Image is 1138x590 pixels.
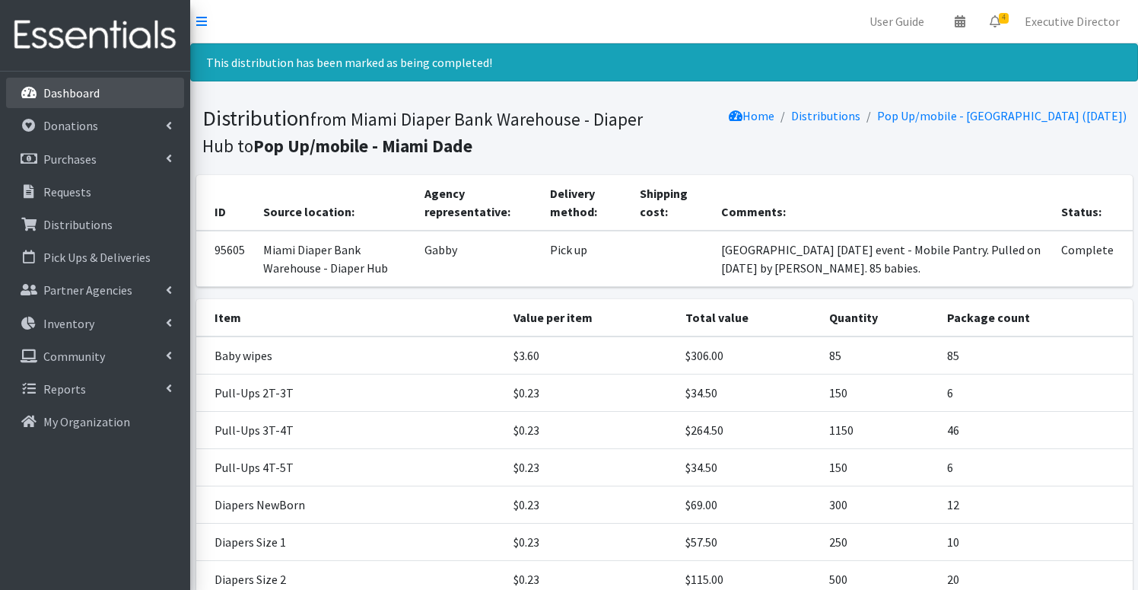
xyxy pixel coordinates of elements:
a: Pop Up/mobile - [GEOGRAPHIC_DATA] ([DATE]) [877,108,1127,123]
td: Gabby [415,231,542,287]
th: Source location: [254,175,415,231]
a: Pick Ups & Deliveries [6,242,184,273]
p: Partner Agencies [43,282,132,298]
td: Complete [1052,231,1132,287]
b: Pop Up/mobile - Miami Dade [253,135,472,157]
td: Pull-Ups 4T-5T [196,449,505,486]
td: [GEOGRAPHIC_DATA] [DATE] event - Mobile Pantry. Pulled on [DATE] by [PERSON_NAME]. 85 babies. [712,231,1052,287]
td: 95605 [196,231,254,287]
a: 4 [977,6,1012,37]
a: Home [729,108,774,123]
td: 1150 [820,412,938,449]
p: Dashboard [43,85,100,100]
td: 300 [820,486,938,524]
td: Pull-Ups 2T-3T [196,375,505,412]
a: User Guide [857,6,936,37]
th: Value per item [504,299,676,336]
td: 46 [938,412,1133,449]
a: Community [6,341,184,372]
p: Donations [43,118,98,133]
td: 6 [938,449,1133,486]
td: $0.23 [504,449,676,486]
a: Reports [6,374,184,404]
td: $0.23 [504,524,676,561]
p: Requests [43,184,91,199]
td: $0.23 [504,375,676,412]
th: ID [196,175,254,231]
td: $0.23 [504,486,676,524]
span: 4 [999,13,1009,24]
td: 150 [820,375,938,412]
td: Miami Diaper Bank Warehouse - Diaper Hub [254,231,415,287]
img: HumanEssentials [6,10,184,61]
td: $0.23 [504,412,676,449]
td: Pull-Ups 3T-4T [196,412,505,449]
td: 10 [938,524,1133,561]
td: $57.50 [676,524,820,561]
small: from Miami Diaper Bank Warehouse - Diaper Hub to [202,108,643,157]
a: Distributions [6,209,184,240]
p: Pick Ups & Deliveries [43,250,151,265]
a: Requests [6,177,184,207]
td: Baby wipes [196,336,505,375]
a: Inventory [6,308,184,339]
p: Reports [43,381,86,397]
a: My Organization [6,407,184,437]
th: Shipping cost: [631,175,712,231]
a: Partner Agencies [6,275,184,305]
td: 85 [820,336,938,375]
th: Package count [938,299,1133,336]
th: Status: [1052,175,1132,231]
td: $69.00 [676,486,820,524]
h1: Distribution [202,105,659,158]
td: $34.50 [676,449,820,486]
a: Purchases [6,144,184,174]
td: 12 [938,486,1133,524]
th: Agency representative: [415,175,542,231]
a: Donations [6,110,184,141]
td: 150 [820,449,938,486]
td: 250 [820,524,938,561]
td: 6 [938,375,1133,412]
td: $3.60 [504,336,676,375]
td: $264.50 [676,412,820,449]
td: Diapers Size 1 [196,524,505,561]
td: $34.50 [676,375,820,412]
td: Diapers NewBorn [196,486,505,524]
div: This distribution has been marked as being completed! [190,43,1138,81]
th: Quantity [820,299,938,336]
th: Comments: [712,175,1052,231]
th: Delivery method: [541,175,631,231]
p: Distributions [43,217,113,232]
a: Dashboard [6,78,184,108]
td: Pick up [541,231,631,287]
p: Community [43,349,105,364]
th: Total value [676,299,820,336]
a: Distributions [791,108,860,123]
th: Item [196,299,505,336]
p: Purchases [43,151,97,167]
a: Executive Director [1012,6,1132,37]
td: 85 [938,336,1133,375]
p: Inventory [43,316,94,331]
p: My Organization [43,414,130,429]
td: $306.00 [676,336,820,375]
